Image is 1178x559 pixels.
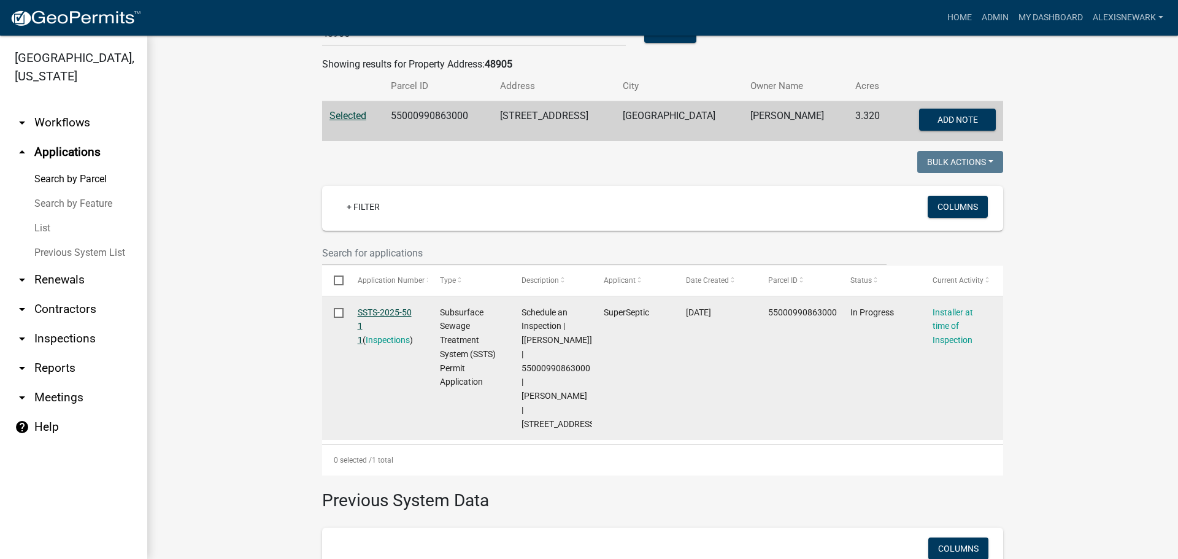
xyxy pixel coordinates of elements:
[615,101,743,142] td: [GEOGRAPHIC_DATA]
[768,307,837,317] span: 55000990863000
[493,101,615,142] td: [STREET_ADDRESS]
[334,456,372,465] span: 0 selected /
[942,6,977,29] a: Home
[345,266,428,295] datatable-header-cell: Application Number
[440,307,496,387] span: Subsurface Sewage Treatment System (SSTS) Permit Application
[358,276,425,285] span: Application Number
[977,6,1014,29] a: Admin
[493,72,615,101] th: Address
[440,276,456,285] span: Type
[15,390,29,405] i: arrow_drop_down
[604,307,649,317] span: SuperSeptic
[383,101,493,142] td: 55000990863000
[917,151,1003,173] button: Bulk Actions
[615,72,743,101] th: City
[850,307,894,317] span: In Progress
[743,72,848,101] th: Owner Name
[15,331,29,346] i: arrow_drop_down
[933,307,973,345] a: Installer at time of Inspection
[839,266,921,295] datatable-header-cell: Status
[928,196,988,218] button: Columns
[756,266,839,295] datatable-header-cell: Parcel ID
[937,115,977,125] span: Add Note
[358,306,417,347] div: ( )
[15,420,29,434] i: help
[366,335,410,345] a: Inspections
[15,302,29,317] i: arrow_drop_down
[322,445,1003,476] div: 1 total
[329,110,366,121] a: Selected
[850,276,872,285] span: Status
[604,276,636,285] span: Applicant
[15,115,29,130] i: arrow_drop_down
[358,307,412,345] a: SSTS-2025-50 1 1
[686,307,711,317] span: 04/27/2025
[674,266,756,295] datatable-header-cell: Date Created
[848,72,895,101] th: Acres
[15,145,29,160] i: arrow_drop_up
[322,241,887,266] input: Search for applications
[322,57,1003,72] div: Showing results for Property Address:
[768,276,798,285] span: Parcel ID
[743,101,848,142] td: [PERSON_NAME]
[921,266,1003,295] datatable-header-cell: Current Activity
[592,266,674,295] datatable-header-cell: Applicant
[15,272,29,287] i: arrow_drop_down
[322,476,1003,514] h3: Previous System Data
[522,276,559,285] span: Description
[322,266,345,295] datatable-header-cell: Select
[522,307,597,429] span: Schedule an Inspection | [Alexis Newark] | 55000990863000 | JAY S EWING | 48905 CO HWY 9
[510,266,592,295] datatable-header-cell: Description
[485,58,512,70] strong: 48905
[15,361,29,376] i: arrow_drop_down
[919,109,996,131] button: Add Note
[848,101,895,142] td: 3.320
[686,276,729,285] span: Date Created
[428,266,510,295] datatable-header-cell: Type
[337,196,390,218] a: + Filter
[1014,6,1088,29] a: My Dashboard
[1088,6,1168,29] a: alexisnewark
[933,276,984,285] span: Current Activity
[383,72,493,101] th: Parcel ID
